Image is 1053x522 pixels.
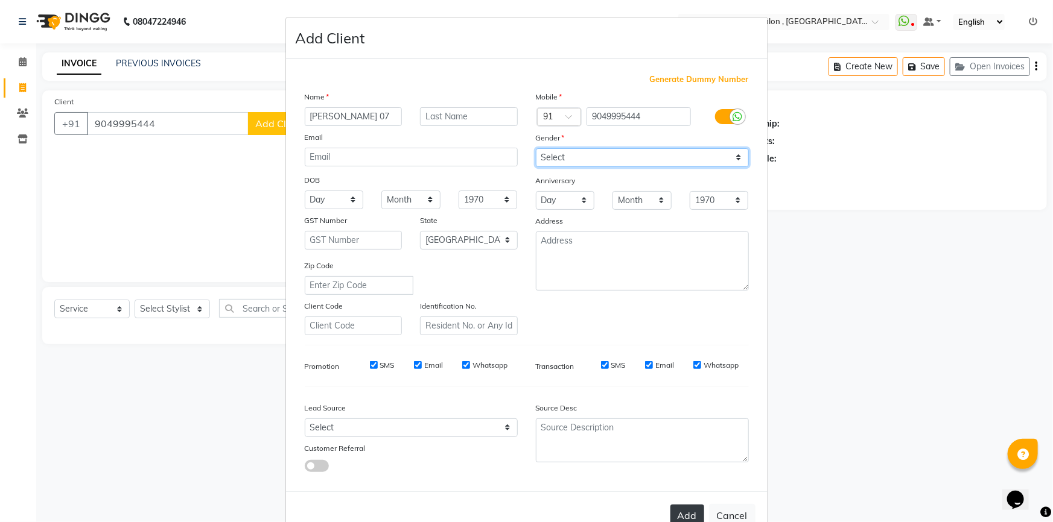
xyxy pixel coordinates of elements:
[704,360,739,371] label: Whatsapp
[420,301,477,312] label: Identification No.
[305,92,329,102] label: Name
[305,231,402,250] input: GST Number
[305,215,348,226] label: GST Number
[305,132,323,143] label: Email
[305,260,334,271] label: Zip Code
[536,403,577,414] label: Source Desc
[305,301,343,312] label: Client Code
[655,360,674,371] label: Email
[305,361,340,372] label: Promotion
[536,216,564,227] label: Address
[420,107,518,126] input: Last Name
[536,133,565,143] label: Gender
[305,403,346,414] label: Lead Source
[380,360,395,371] label: SMS
[305,443,366,454] label: Customer Referral
[611,360,626,371] label: SMS
[420,316,518,335] input: Resident No. or Any Id
[305,148,518,166] input: Email
[305,276,413,295] input: Enter Zip Code
[420,215,437,226] label: State
[1002,474,1041,510] iframe: chat widget
[424,360,443,371] label: Email
[536,361,574,372] label: Transaction
[305,107,402,126] input: First Name
[296,27,365,49] h4: Add Client
[536,175,576,186] label: Anniversary
[305,316,402,335] input: Client Code
[536,92,562,102] label: Mobile
[305,175,320,186] label: DOB
[650,74,749,86] span: Generate Dummy Number
[472,360,507,371] label: Whatsapp
[587,107,691,126] input: Mobile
